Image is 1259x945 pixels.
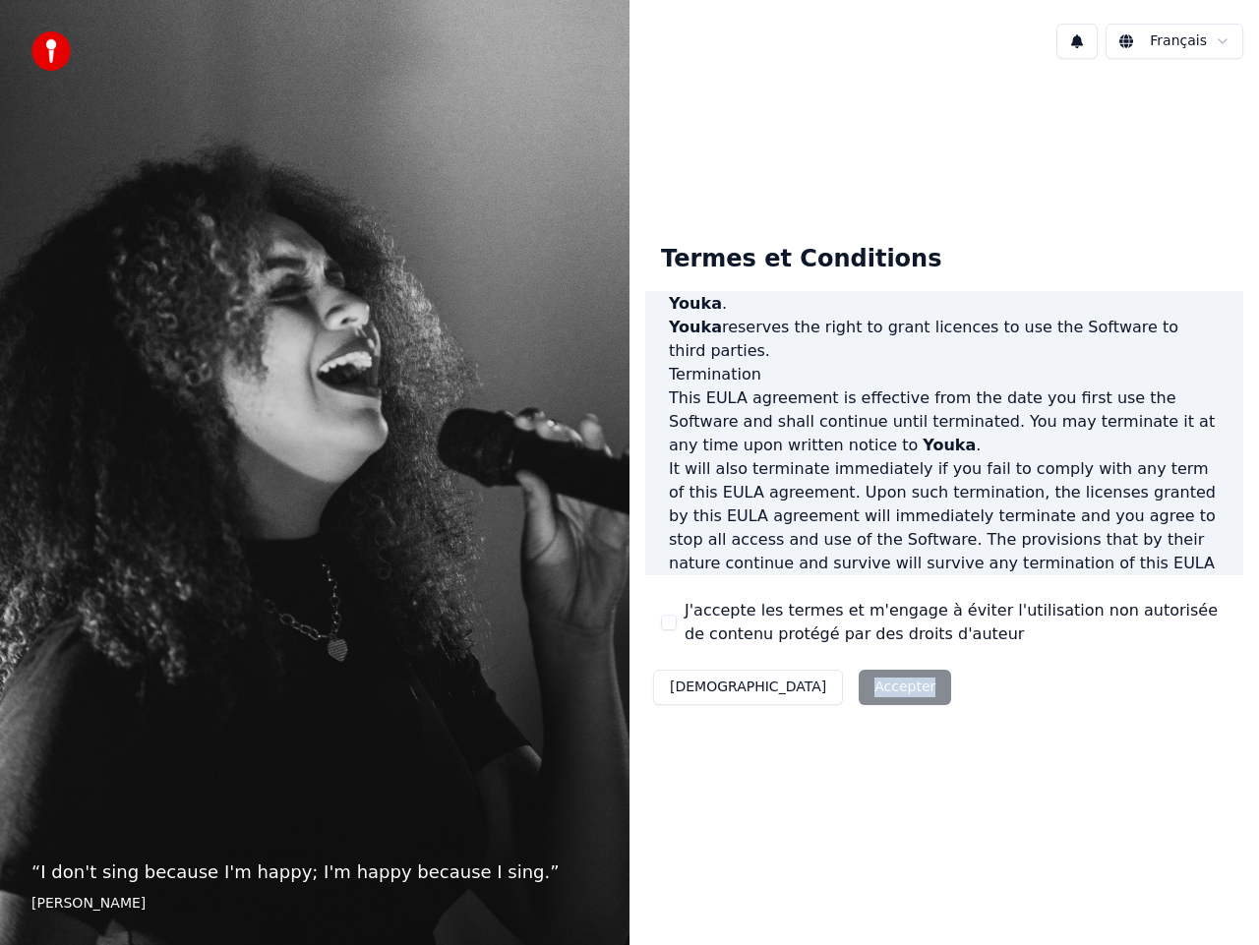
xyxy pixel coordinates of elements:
footer: [PERSON_NAME] [31,894,598,914]
span: Youka [669,318,722,336]
h3: Termination [669,363,1220,386]
span: Youka [669,294,722,313]
p: “ I don't sing because I'm happy; I'm happy because I sing. ” [31,858,598,886]
span: Youka [923,436,976,454]
button: [DEMOGRAPHIC_DATA] [653,670,843,705]
div: Termes et Conditions [645,228,957,291]
label: J'accepte les termes et m'engage à éviter l'utilisation non autorisée de contenu protégé par des ... [685,599,1228,646]
p: This EULA agreement is effective from the date you first use the Software and shall continue unti... [669,386,1220,457]
p: It will also terminate immediately if you fail to comply with any term of this EULA agreement. Up... [669,457,1220,599]
img: youka [31,31,71,71]
p: reserves the right to grant licences to use the Software to third parties. [669,316,1220,363]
